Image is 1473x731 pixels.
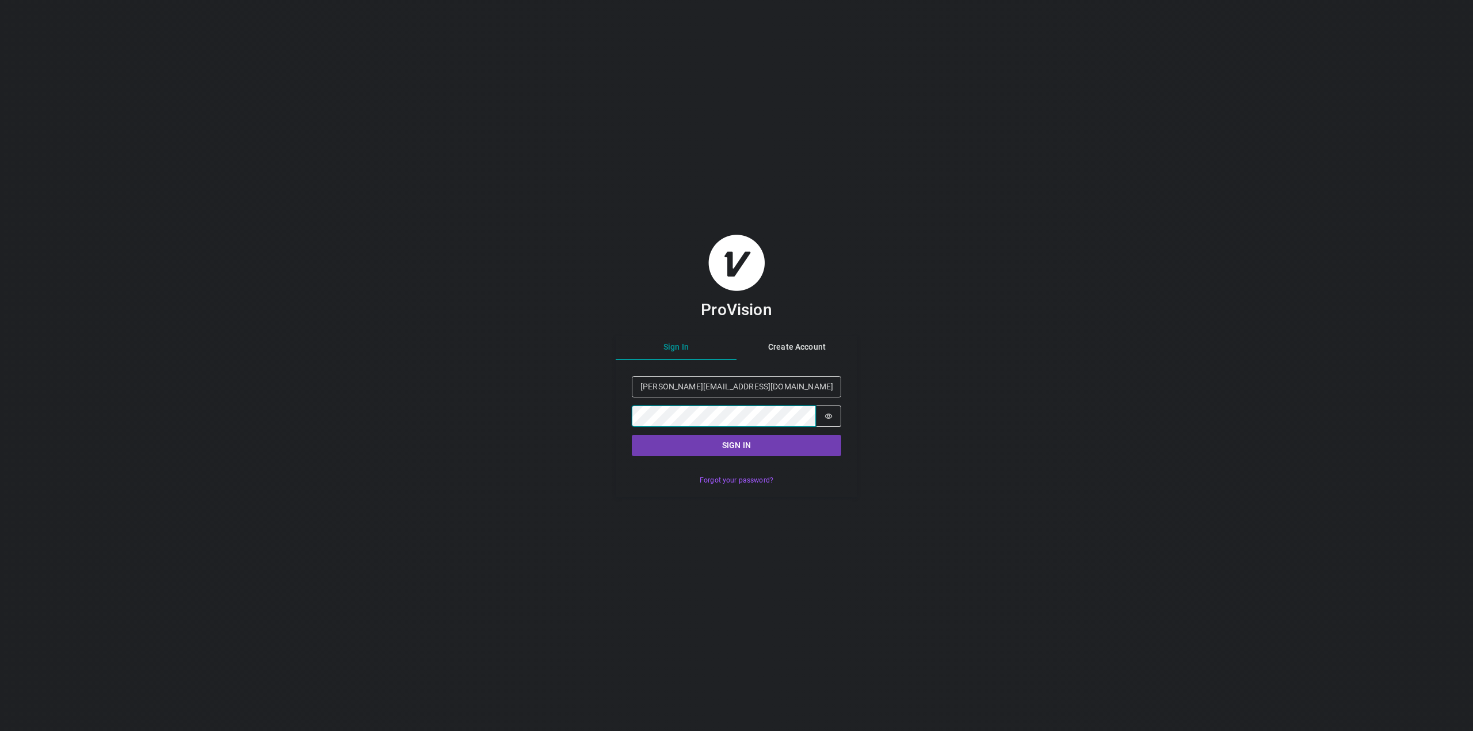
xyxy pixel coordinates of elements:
button: Show password [816,405,841,427]
button: Forgot your password? [693,472,779,489]
h3: ProVision [701,300,772,320]
button: Sign in [632,435,841,456]
button: Sign In [616,335,736,360]
button: Create Account [736,335,857,360]
input: Email [632,376,841,397]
